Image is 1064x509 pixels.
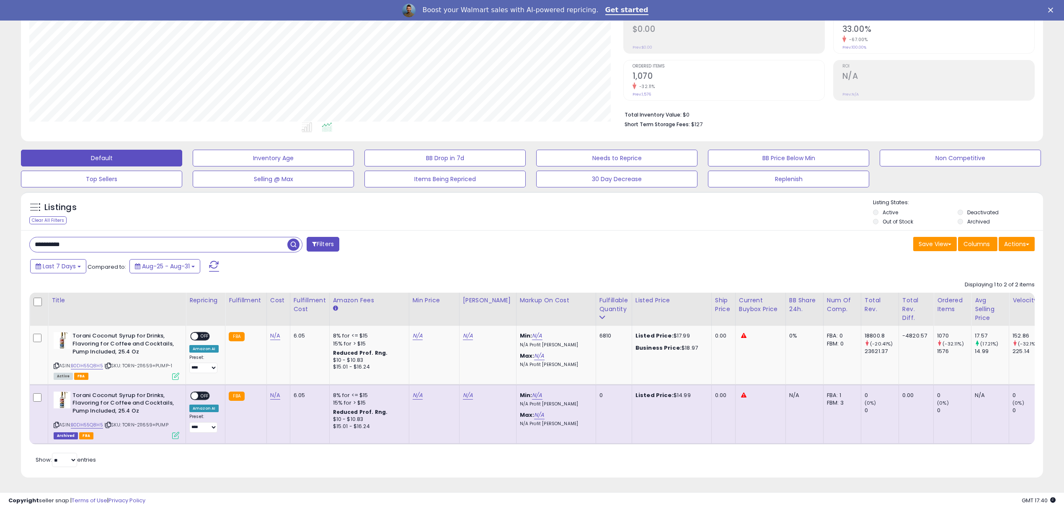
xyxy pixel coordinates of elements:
small: FBA [229,332,244,341]
button: Inventory Age [193,150,354,166]
b: Torani Coconut Syrup for Drinks, Flavoring for Coffee and Cocktails, Pump Included, 25.4 Oz [72,392,174,417]
div: Displaying 1 to 2 of 2 items [965,281,1035,289]
div: FBM: 3 [827,399,855,407]
img: 41S2LJfMbNL._SL40_.jpg [54,392,70,408]
div: 23621.37 [865,348,899,355]
a: N/A [413,332,423,340]
div: 1070 [937,332,971,340]
a: N/A [532,391,542,400]
div: FBA: 1 [827,392,855,399]
div: Ordered Items [937,296,968,314]
div: 14.99 [975,348,1009,355]
span: Profit [633,17,824,22]
button: Columns [958,237,997,251]
span: Columns [963,240,990,248]
div: Repricing [189,296,222,305]
small: (-20.41%) [870,340,893,347]
b: Listed Price: [635,332,674,340]
button: Actions [999,237,1035,251]
div: 225.14 [1012,348,1046,355]
h2: 1,070 [633,71,824,83]
span: ROI [842,64,1034,69]
button: 30 Day Decrease [536,171,697,187]
div: Fulfillment Cost [294,296,326,314]
h2: 33.00% [842,24,1034,36]
img: Profile image for Adrian [402,4,416,17]
span: | SKU: TORN-211659+PUMP [104,421,168,428]
button: Top Sellers [21,171,182,187]
a: B0DH55Q8H5 [71,362,103,369]
button: BB Drop in 7d [364,150,526,166]
span: $127 [691,120,702,128]
div: $18.97 [635,344,705,352]
div: 18800.8 [865,332,899,340]
div: 8% for <= $15 [333,392,403,399]
b: Min: [520,391,532,399]
div: Fulfillable Quantity [599,296,628,314]
div: FBM: 0 [827,340,855,348]
small: -32.11% [636,83,655,90]
div: N/A [789,392,817,399]
p: Listing States: [873,199,1043,207]
b: Business Price: [635,344,682,352]
strong: Copyright [8,496,39,504]
b: Max: [520,352,535,360]
div: Close [1048,8,1056,13]
button: Aug-25 - Aug-31 [129,259,200,273]
small: (17.21%) [980,340,998,347]
div: 0 [1012,407,1046,414]
span: OFF [198,392,212,399]
div: 17.57 [975,332,1009,340]
div: $14.99 [635,392,705,399]
div: Fulfillment [229,296,263,305]
img: 41S2LJfMbNL._SL40_.jpg [54,332,70,349]
a: N/A [463,332,473,340]
div: 8% for <= $15 [333,332,403,340]
th: The percentage added to the cost of goods (COGS) that forms the calculator for Min & Max prices. [516,293,596,326]
label: Archived [967,218,990,225]
button: Save View [913,237,957,251]
div: Preset: [189,414,219,433]
div: Clear All Filters [29,216,67,224]
div: 0 [865,392,899,399]
span: OFF [198,333,212,340]
div: ASIN: [54,392,179,438]
span: | SKU: TORN-211659+PUMP-1 [104,362,172,369]
div: 0 [937,392,971,399]
span: All listings currently available for purchase on Amazon [54,373,73,380]
div: seller snap | | [8,497,145,505]
div: FBA: 0 [827,332,855,340]
button: Selling @ Max [193,171,354,187]
button: Non Competitive [880,150,1041,166]
div: Amazon AI [189,405,219,412]
h2: N/A [842,71,1034,83]
div: 0.00 [715,332,729,340]
div: $10 - $10.83 [333,416,403,423]
a: Terms of Use [72,496,107,504]
small: Amazon Fees. [333,305,338,312]
small: (0%) [865,400,876,406]
div: 0 [937,407,971,414]
div: $10 - $10.83 [333,357,403,364]
p: N/A Profit [PERSON_NAME] [520,401,589,407]
div: 0 [865,407,899,414]
p: N/A Profit [PERSON_NAME] [520,421,589,427]
a: Privacy Policy [108,496,145,504]
div: 152.86 [1012,332,1046,340]
div: Amazon Fees [333,296,405,305]
span: Compared to: [88,263,126,271]
button: Needs to Reprice [536,150,697,166]
div: Total Rev. [865,296,895,314]
b: Reduced Prof. Rng. [333,349,388,356]
small: (0%) [937,400,949,406]
label: Deactivated [967,209,999,216]
a: N/A [270,332,280,340]
div: ASIN: [54,332,179,379]
div: Markup on Cost [520,296,592,305]
div: Total Rev. Diff. [902,296,930,322]
small: (-32.1%) [1018,340,1037,347]
a: N/A [463,391,473,400]
li: $0 [625,109,1029,119]
div: Current Buybox Price [739,296,782,314]
small: Prev: N/A [842,92,859,97]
